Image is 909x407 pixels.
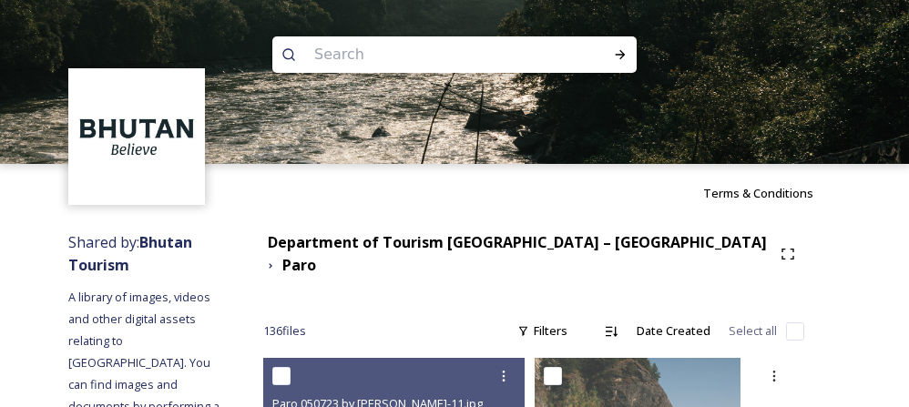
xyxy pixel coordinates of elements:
span: 136 file s [263,322,306,340]
div: Date Created [628,313,720,349]
img: BT_Logo_BB_Lockup_CMYK_High%2520Res.jpg [71,71,203,203]
a: Terms & Conditions [703,182,841,204]
strong: Department of Tourism [GEOGRAPHIC_DATA] – [GEOGRAPHIC_DATA] [268,232,767,252]
span: Select all [729,322,777,340]
strong: Paro [282,255,316,275]
div: Filters [508,313,577,349]
span: Shared by: [68,232,192,275]
input: Search [305,35,555,75]
span: Terms & Conditions [703,185,813,201]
